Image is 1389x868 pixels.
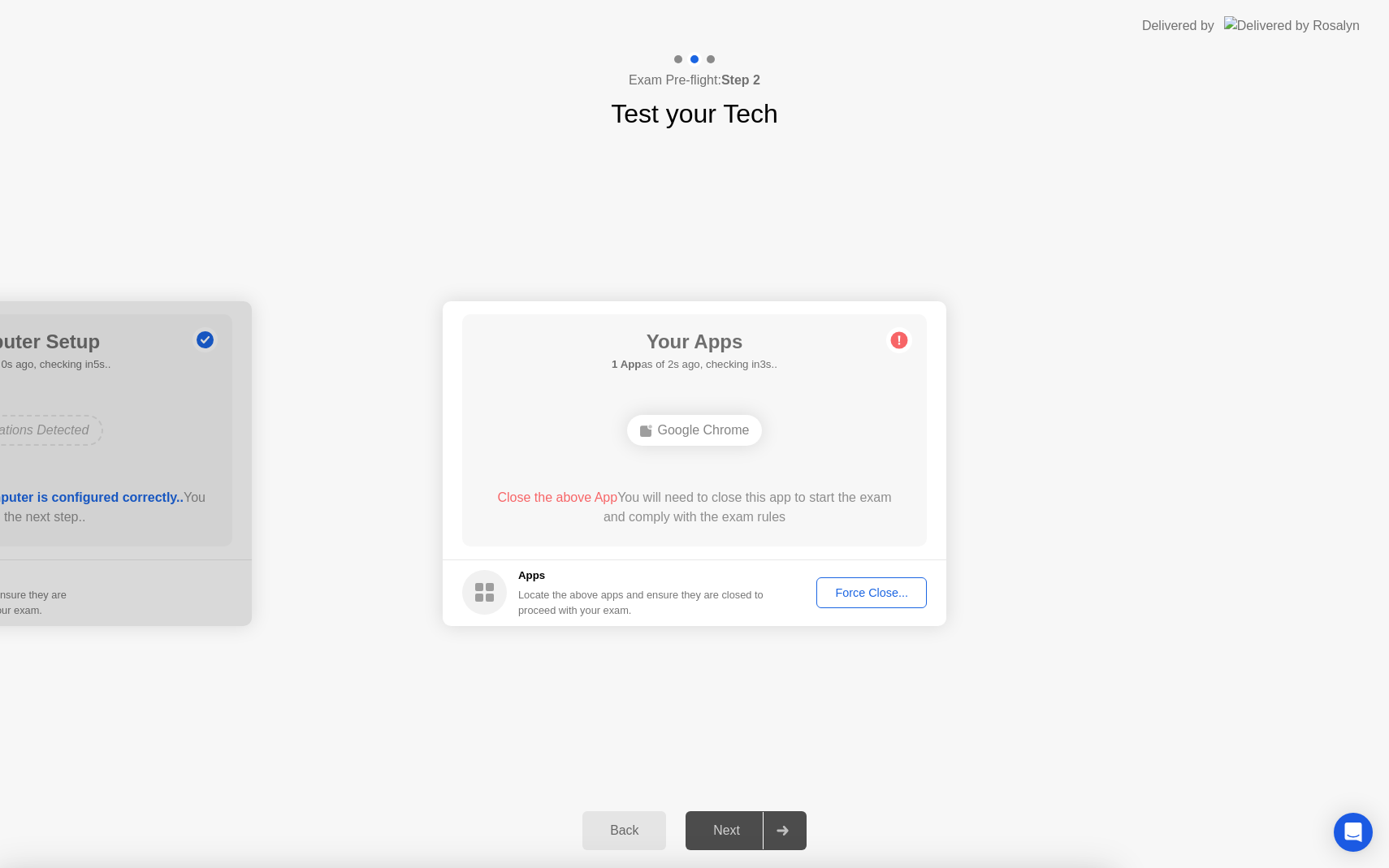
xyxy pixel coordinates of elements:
[518,587,764,618] div: Locate the above apps and ensure they are closed to proceed with your exam.
[612,358,641,370] b: 1 App
[518,568,764,584] h5: Apps
[612,327,777,356] h1: Your Apps
[629,71,760,90] h4: Exam Pre-flight:
[611,94,778,133] h1: Test your Tech
[1142,16,1214,36] div: Delivered by
[1224,16,1360,35] img: Delivered by Rosalyn
[721,73,760,87] b: Step 2
[627,415,763,446] div: Google Chrome
[690,823,763,838] div: Next
[822,586,921,599] div: Force Close...
[1334,813,1373,852] div: Open Intercom Messenger
[587,823,661,838] div: Back
[612,356,777,373] h5: as of 2s ago, checking in3s..
[497,490,617,504] span: Close the above App
[486,488,904,527] div: You will need to close this app to start the exam and comply with the exam rules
